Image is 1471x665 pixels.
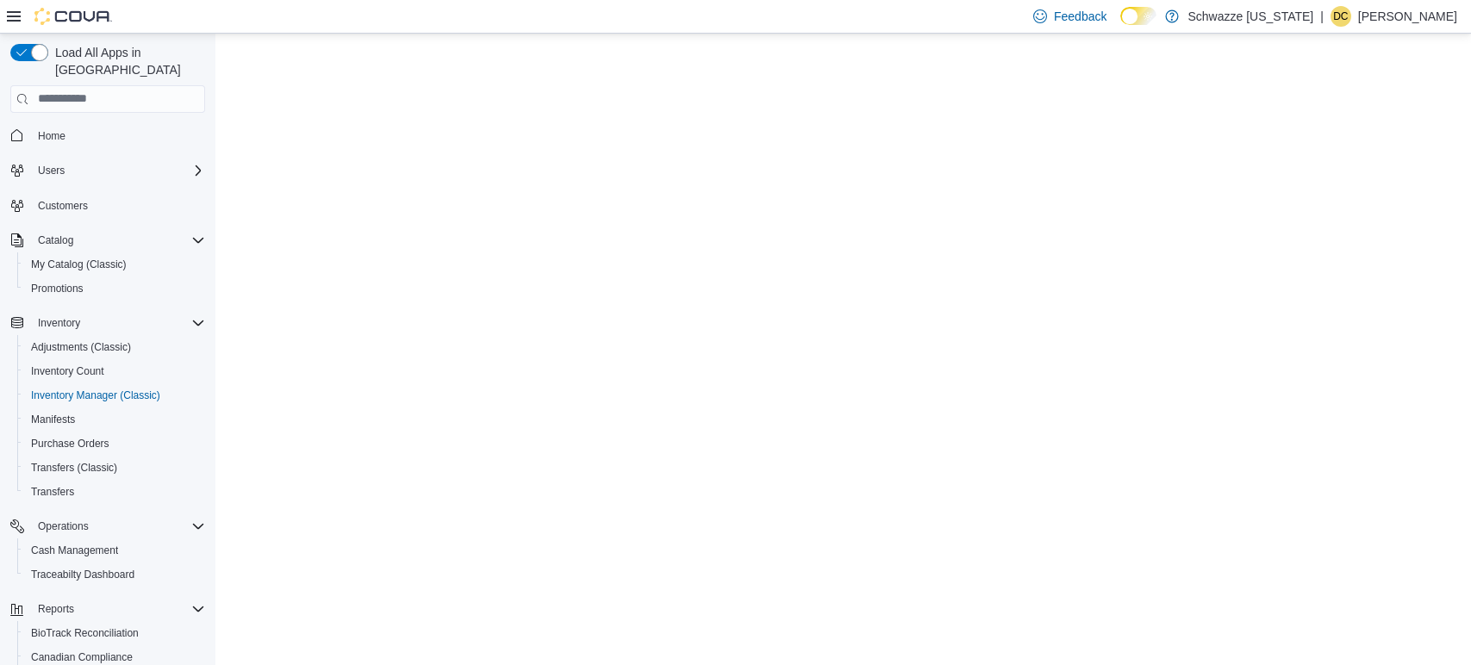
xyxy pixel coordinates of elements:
p: | [1320,6,1324,27]
button: Adjustments (Classic) [17,335,212,359]
div: Daniel castillo [1331,6,1351,27]
button: Operations [3,514,212,538]
button: Traceabilty Dashboard [17,562,212,587]
a: Cash Management [24,540,125,561]
span: Load All Apps in [GEOGRAPHIC_DATA] [48,44,205,78]
button: Transfers [17,480,212,504]
span: Users [31,160,205,181]
span: Inventory Count [31,364,104,378]
span: Adjustments (Classic) [31,340,131,354]
span: Reports [38,602,74,616]
span: Catalog [38,233,73,247]
span: Manifests [31,413,75,426]
span: Users [38,164,65,177]
a: Traceabilty Dashboard [24,564,141,585]
span: Promotions [24,278,205,299]
span: Canadian Compliance [31,650,133,664]
span: Transfers [24,482,205,502]
input: Dark Mode [1120,7,1156,25]
button: Home [3,123,212,148]
a: Purchase Orders [24,433,116,454]
a: My Catalog (Classic) [24,254,134,275]
a: Inventory Count [24,361,111,382]
span: Cash Management [31,544,118,557]
button: BioTrack Reconciliation [17,621,212,645]
span: Traceabilty Dashboard [24,564,205,585]
span: My Catalog (Classic) [31,258,127,271]
span: Customers [38,199,88,213]
a: Adjustments (Classic) [24,337,138,357]
button: Inventory Count [17,359,212,383]
span: Customers [31,195,205,216]
button: Inventory [31,313,87,333]
span: Inventory [38,316,80,330]
span: Dark Mode [1120,25,1121,26]
a: Home [31,126,72,146]
span: Dc [1333,6,1348,27]
span: Cash Management [24,540,205,561]
button: Operations [31,516,96,537]
a: Promotions [24,278,90,299]
span: Home [31,125,205,146]
span: Home [38,129,65,143]
button: Users [31,160,72,181]
span: Transfers (Classic) [31,461,117,475]
span: Reports [31,599,205,619]
span: Purchase Orders [24,433,205,454]
span: Traceabilty Dashboard [31,568,134,581]
a: Transfers [24,482,81,502]
button: Manifests [17,407,212,432]
span: Inventory Manager (Classic) [24,385,205,406]
a: Transfers (Classic) [24,457,124,478]
button: Promotions [17,277,212,301]
span: Adjustments (Classic) [24,337,205,357]
a: Manifests [24,409,82,430]
button: Catalog [3,228,212,252]
span: Transfers (Classic) [24,457,205,478]
span: My Catalog (Classic) [24,254,205,275]
button: Customers [3,193,212,218]
span: Catalog [31,230,205,251]
button: Cash Management [17,538,212,562]
button: Inventory Manager (Classic) [17,383,212,407]
button: Transfers (Classic) [17,456,212,480]
span: BioTrack Reconciliation [31,626,139,640]
span: Inventory Manager (Classic) [31,388,160,402]
p: Schwazze [US_STATE] [1187,6,1313,27]
button: My Catalog (Classic) [17,252,212,277]
span: Promotions [31,282,84,295]
button: Reports [3,597,212,621]
span: Manifests [24,409,205,430]
button: Reports [31,599,81,619]
span: Inventory Count [24,361,205,382]
button: Inventory [3,311,212,335]
p: [PERSON_NAME] [1358,6,1457,27]
button: Catalog [31,230,80,251]
span: BioTrack Reconciliation [24,623,205,643]
a: Customers [31,196,95,216]
button: Users [3,158,212,183]
span: Purchase Orders [31,437,109,451]
button: Purchase Orders [17,432,212,456]
a: BioTrack Reconciliation [24,623,146,643]
span: Operations [31,516,205,537]
span: Operations [38,519,89,533]
img: Cova [34,8,112,25]
span: Feedback [1054,8,1106,25]
span: Transfers [31,485,74,499]
span: Inventory [31,313,205,333]
a: Inventory Manager (Classic) [24,385,167,406]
